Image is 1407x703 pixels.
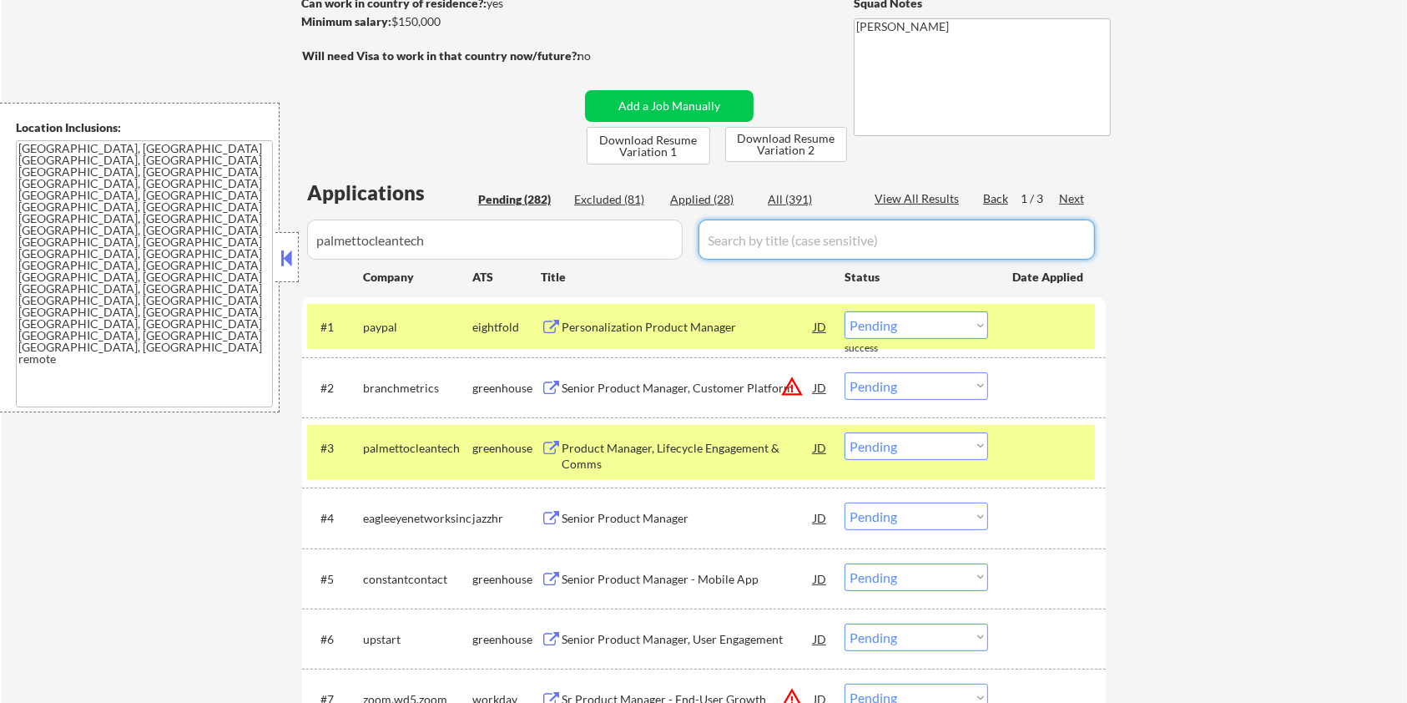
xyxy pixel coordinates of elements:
[585,90,754,122] button: Add a Job Manually
[812,503,829,533] div: JD
[574,191,658,208] div: Excluded (81)
[478,191,562,208] div: Pending (282)
[670,191,754,208] div: Applied (28)
[363,269,472,286] div: Company
[1059,190,1086,207] div: Next
[780,375,804,398] button: warning_amber
[472,631,541,648] div: greenhouse
[472,571,541,588] div: greenhouse
[363,319,472,336] div: paypal
[562,571,814,588] div: Senior Product Manager - Mobile App
[363,510,472,527] div: eagleeyenetworksinc
[320,571,350,588] div: #5
[1012,269,1086,286] div: Date Applied
[562,380,814,397] div: Senior Product Manager, Customer Platform
[16,119,273,136] div: Location Inclusions:
[812,564,829,594] div: JD
[307,220,683,260] input: Search by company (case sensitive)
[472,510,541,527] div: jazzhr
[562,440,814,473] div: Product Manager, Lifecycle Engagement & Comms
[363,571,472,588] div: constantcontact
[320,380,350,397] div: #2
[812,624,829,654] div: JD
[363,380,472,397] div: branchmetrics
[577,48,625,64] div: no
[320,631,350,648] div: #6
[320,510,350,527] div: #4
[363,440,472,457] div: palmettocleantech
[983,190,1010,207] div: Back
[301,13,579,30] div: $150,000
[320,440,350,457] div: #3
[363,631,472,648] div: upstart
[472,440,541,457] div: greenhouse
[307,183,472,203] div: Applications
[812,372,829,402] div: JD
[472,319,541,336] div: eightfold
[812,432,829,463] div: JD
[562,319,814,336] div: Personalization Product Manager
[320,319,350,336] div: #1
[1021,190,1059,207] div: 1 / 3
[845,261,988,291] div: Status
[845,341,911,356] div: success
[472,269,541,286] div: ATS
[725,127,847,162] button: Download Resume Variation 2
[541,269,829,286] div: Title
[812,311,829,341] div: JD
[301,14,391,28] strong: Minimum salary:
[562,631,814,648] div: Senior Product Manager, User Engagement
[302,48,580,63] strong: Will need Visa to work in that country now/future?:
[875,190,964,207] div: View All Results
[472,380,541,397] div: greenhouse
[768,191,851,208] div: All (391)
[698,220,1095,260] input: Search by title (case sensitive)
[562,510,814,527] div: Senior Product Manager
[587,127,710,164] button: Download Resume Variation 1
